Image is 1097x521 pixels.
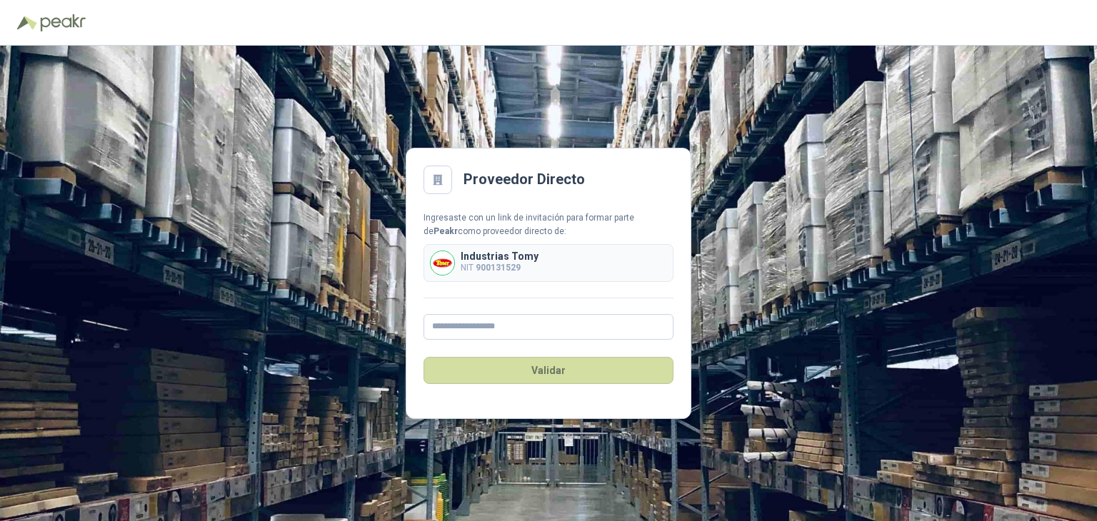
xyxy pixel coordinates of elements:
[431,251,454,275] img: Company Logo
[424,357,673,384] button: Validar
[424,211,673,238] div: Ingresaste con un link de invitación para formar parte de como proveedor directo de:
[461,261,539,275] p: NIT
[40,14,86,31] img: Peakr
[17,16,37,30] img: Logo
[461,251,539,261] p: Industrias Tomy
[464,168,585,191] h2: Proveedor Directo
[434,226,458,236] b: Peakr
[476,263,521,273] b: 900131529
